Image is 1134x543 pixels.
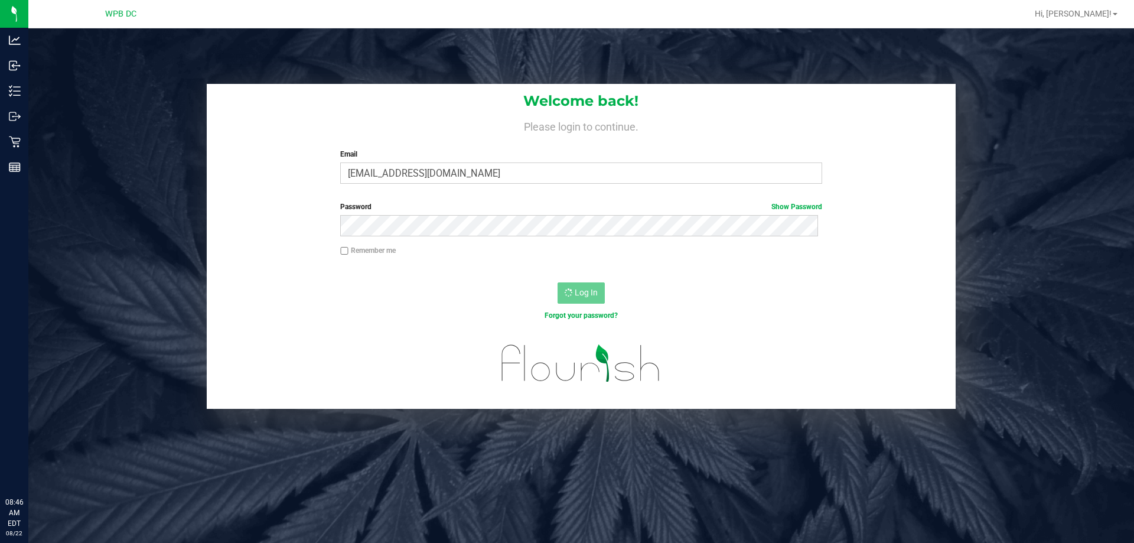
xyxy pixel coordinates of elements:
[5,529,23,538] p: 08/22
[9,60,21,71] inline-svg: Inbound
[340,247,348,255] input: Remember me
[9,85,21,97] inline-svg: Inventory
[207,93,956,109] h1: Welcome back!
[545,311,618,320] a: Forgot your password?
[105,9,136,19] span: WPB DC
[1035,9,1112,18] span: Hi, [PERSON_NAME]!
[771,203,822,211] a: Show Password
[9,161,21,173] inline-svg: Reports
[340,203,372,211] span: Password
[9,110,21,122] inline-svg: Outbound
[340,245,396,256] label: Remember me
[5,497,23,529] p: 08:46 AM EDT
[9,34,21,46] inline-svg: Analytics
[487,333,674,394] img: flourish_logo.svg
[340,149,822,160] label: Email
[575,288,598,297] span: Log In
[558,282,605,304] button: Log In
[9,136,21,148] inline-svg: Retail
[207,118,956,132] h4: Please login to continue.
